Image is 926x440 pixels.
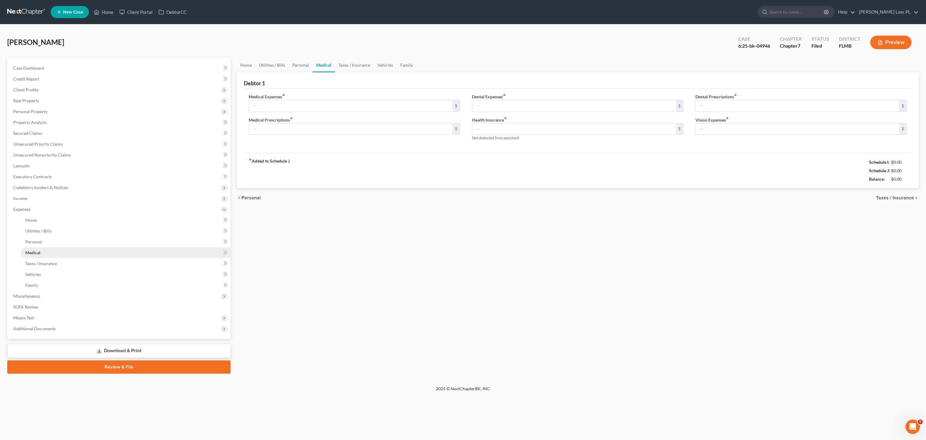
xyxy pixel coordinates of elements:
[335,58,374,72] a: Taxes / Insurance
[676,123,683,135] div: $
[289,58,313,72] a: Personal
[8,150,231,160] a: Unsecured Nonpriority Claims
[237,195,261,200] button: chevron_left Personal
[13,109,48,114] span: Personal Property
[676,100,683,112] div: $
[780,36,802,43] div: Chapter
[472,117,507,123] label: Health Insurance
[856,7,918,17] a: [PERSON_NAME] Law, PL
[504,117,507,120] i: fiber_manual_record
[241,195,261,200] span: Personal
[726,117,729,120] i: fiber_manual_record
[13,163,30,168] span: Lawsuits
[20,215,231,226] a: Home
[869,160,890,165] strong: Schedule I:
[869,168,890,173] strong: Schedule J:
[20,226,231,236] a: Utilities / Bills
[914,195,919,200] i: chevron_right
[7,360,231,374] a: Review & File
[397,58,417,72] a: Family
[839,43,861,49] div: FLMB
[876,195,914,200] span: Taxes / Insurance
[13,120,47,125] span: Property Analysis
[906,419,920,434] iframe: Intercom live chat
[25,217,37,223] span: Home
[899,100,906,112] div: $
[503,93,506,97] i: fiber_manual_record
[8,302,231,312] a: SOFA Review
[13,293,40,299] span: Miscellaneous
[7,38,64,46] span: [PERSON_NAME]
[249,117,293,123] label: Medical Prescriptions
[249,158,252,161] i: fiber_manual_record
[20,258,231,269] a: Taxes / Insurance
[7,344,231,358] a: Download & Print
[282,93,285,97] i: fiber_manual_record
[13,131,42,136] span: Secured Claims
[472,123,676,135] input: --
[811,43,829,49] div: Filed
[452,100,460,112] div: $
[116,7,156,17] a: Client Portal
[13,196,27,201] span: Income
[313,58,335,72] a: Medical
[13,174,52,179] span: Executory Contracts
[738,43,770,49] div: 6:25-bk-04946
[156,7,190,17] a: DebtorCC
[13,87,38,92] span: Client Profile
[696,100,899,112] input: --
[472,93,506,100] label: Dental Expenses
[870,36,912,49] button: Preview
[891,159,907,165] div: $0.00
[734,93,737,97] i: fiber_manual_record
[290,117,293,120] i: fiber_manual_record
[811,36,829,43] div: Status
[899,123,906,135] div: $
[798,43,800,49] span: 7
[291,386,635,397] div: 2025 © NextChapterBK, INC
[20,236,231,247] a: Personal
[8,63,231,74] a: Case Dashboard
[891,176,907,182] div: $0.00
[8,171,231,182] a: Executory Contracts
[25,228,52,233] span: Utilities / Bills
[25,283,38,288] span: Family
[13,207,30,212] span: Expenses
[738,36,770,43] div: Case
[249,158,290,183] strong: Added to Schedule J
[25,261,57,266] span: Taxes / Insurance
[696,123,899,135] input: --
[237,58,255,72] a: Home
[452,123,460,135] div: $
[869,176,885,182] strong: Balance:
[244,80,265,87] div: Debtor 1
[891,168,907,174] div: $0.00
[8,139,231,150] a: Unsecured Priority Claims
[374,58,397,72] a: Vehicles
[20,247,231,258] a: Medical
[835,7,855,17] a: Help
[20,269,231,280] a: Vehicles
[13,315,34,320] span: Means Test
[8,117,231,128] a: Property Analysis
[63,10,83,14] span: New Case
[13,141,63,147] span: Unsecured Priority Claims
[695,93,737,100] label: Dental Prescriptions
[25,272,41,277] span: Vehicles
[770,6,825,17] input: Search by name...
[876,195,919,200] button: Taxes / Insurance chevron_right
[13,152,71,157] span: Unsecured Nonpriority Claims
[780,43,802,49] div: Chapter
[237,195,241,200] i: chevron_left
[249,123,452,135] input: --
[695,117,729,123] label: Vision Expenses
[13,326,56,331] span: Additional Documents
[13,185,68,190] span: Codebtors Insiders & Notices
[13,65,44,71] span: Case Dashboard
[472,135,519,140] span: Not deducted from paycheck
[20,280,231,291] a: Family
[249,93,285,100] label: Medical Expenses
[839,36,861,43] div: District
[13,98,39,103] span: Real Property
[472,100,676,112] input: --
